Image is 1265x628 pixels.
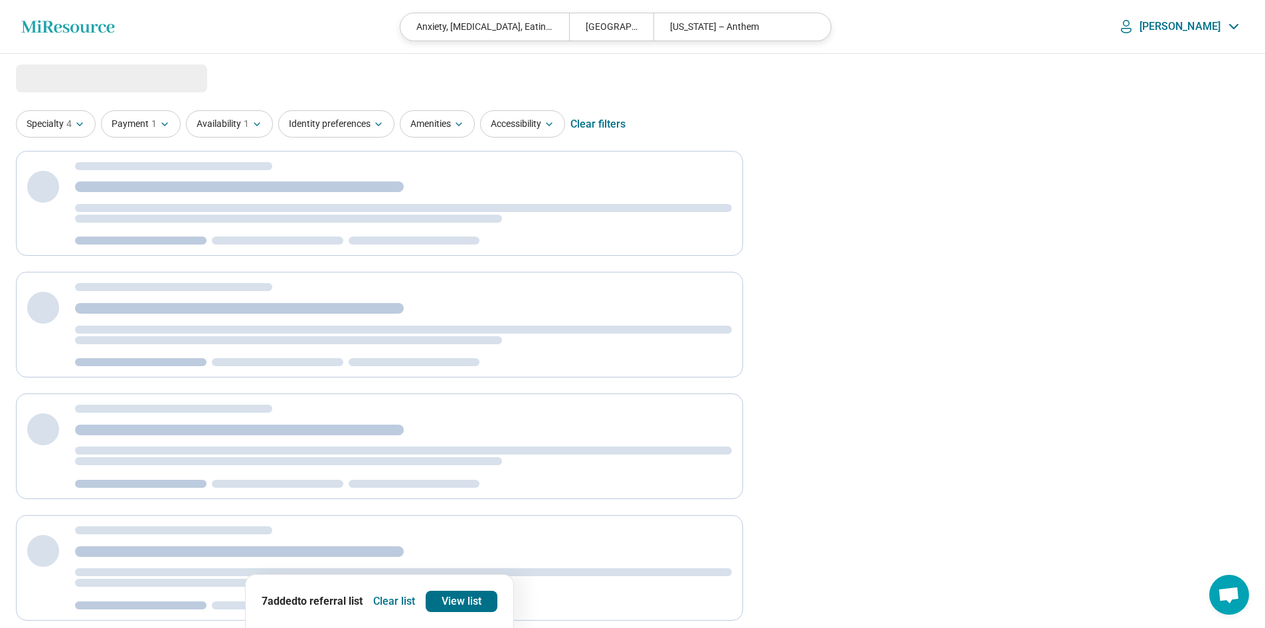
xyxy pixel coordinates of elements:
[244,117,249,131] span: 1
[1209,575,1249,615] div: Open chat
[570,108,626,140] div: Clear filters
[151,117,157,131] span: 1
[186,110,273,138] button: Availability1
[1139,20,1221,33] p: [PERSON_NAME]
[66,117,72,131] span: 4
[426,591,497,612] a: View list
[297,595,363,607] span: to referral list
[400,13,569,41] div: Anxiety, [MEDICAL_DATA], Eating Concerns, [MEDICAL_DATA]
[262,593,363,609] p: 7 added
[480,110,565,138] button: Accessibility
[101,110,181,138] button: Payment1
[16,110,96,138] button: Specialty4
[278,110,394,138] button: Identity preferences
[16,64,127,91] span: Loading...
[368,591,420,612] button: Clear list
[400,110,475,138] button: Amenities
[569,13,653,41] div: [GEOGRAPHIC_DATA], [GEOGRAPHIC_DATA]
[653,13,822,41] div: [US_STATE] – Anthem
